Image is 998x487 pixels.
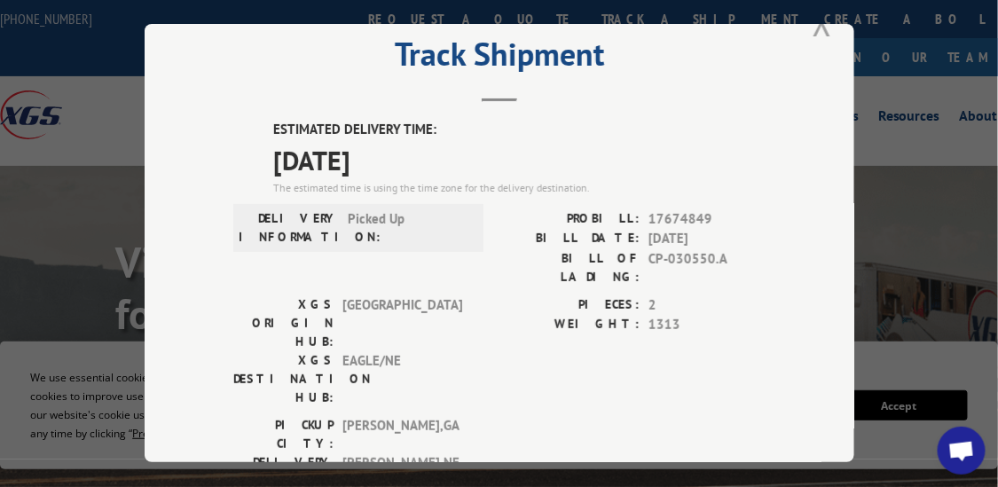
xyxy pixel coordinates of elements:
[499,249,640,287] label: BILL OF LADING:
[648,249,766,287] span: CP-030550.A
[648,295,766,316] span: 2
[648,230,766,250] span: [DATE]
[499,316,640,336] label: WEIGHT:
[342,351,462,407] span: EAGLE/NE
[648,209,766,230] span: 17674849
[499,230,640,250] label: BILL DATE:
[273,121,766,141] label: ESTIMATED DELIVERY TIME:
[233,42,766,75] h2: Track Shipment
[648,316,766,336] span: 1313
[499,295,640,316] label: PIECES:
[938,427,986,475] div: Open chat
[342,416,462,453] span: [PERSON_NAME] , GA
[342,295,462,351] span: [GEOGRAPHIC_DATA]
[348,209,468,247] span: Picked Up
[233,351,334,407] label: XGS DESTINATION HUB:
[499,209,640,230] label: PROBILL:
[273,140,766,180] span: [DATE]
[233,416,334,453] label: PICKUP CITY:
[239,209,339,247] label: DELIVERY INFORMATION:
[233,295,334,351] label: XGS ORIGIN HUB:
[273,180,766,196] div: The estimated time is using the time zone for the delivery destination.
